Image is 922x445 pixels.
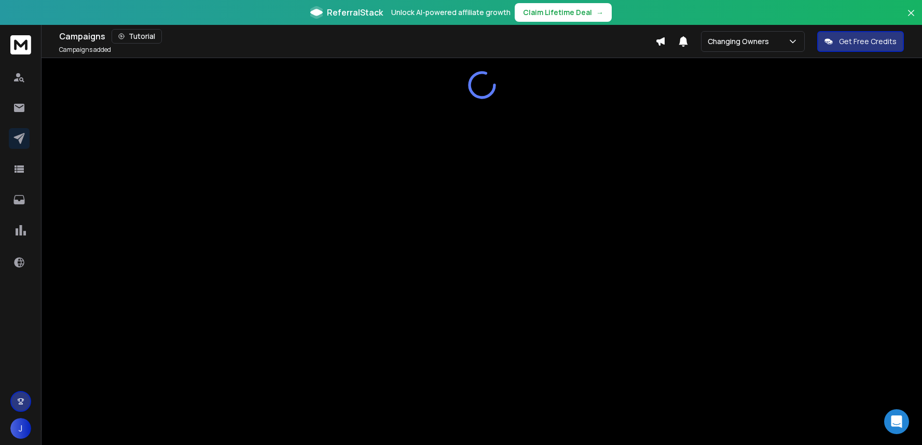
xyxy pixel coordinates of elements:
p: Changing Owners [708,36,773,47]
p: Get Free Credits [839,36,897,47]
button: J [10,418,31,439]
div: Open Intercom Messenger [884,409,909,434]
p: Unlock AI-powered affiliate growth [391,7,511,18]
span: ReferralStack [327,6,383,19]
button: Claim Lifetime Deal→ [515,3,612,22]
button: Get Free Credits [817,31,904,52]
button: Tutorial [112,29,162,44]
button: Close banner [904,6,918,31]
div: Campaigns [59,29,655,44]
span: → [596,7,603,18]
p: Campaigns added [59,46,111,54]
